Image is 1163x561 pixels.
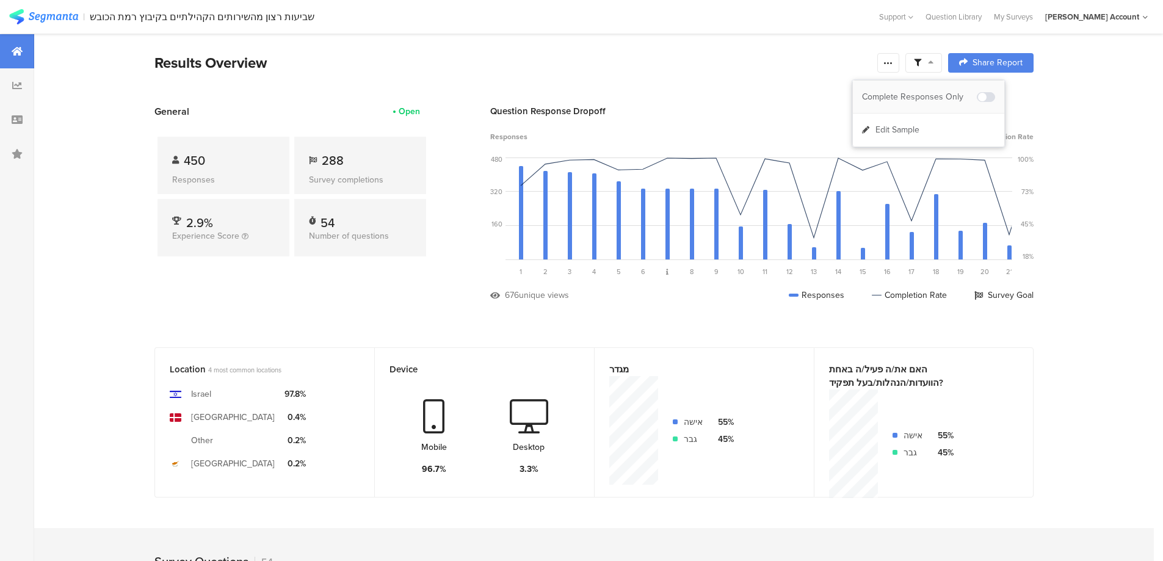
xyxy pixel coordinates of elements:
div: 96.7% [422,463,446,476]
div: Open [399,105,420,118]
div: 55% [932,429,954,442]
span: Experience Score [172,230,239,242]
span: Number of questions [309,230,389,242]
div: 3.3% [520,463,538,476]
div: 0.2% [284,434,306,447]
div: Desktop [513,441,545,454]
div: | [83,10,85,24]
span: Responses [490,131,527,142]
span: 4 most common locations [208,365,281,375]
div: שביעות רצון מהשירותים הקהילתיים בקיבוץ רמת הכובש [90,11,314,23]
div: 45% [712,433,734,446]
div: 160 [491,219,502,229]
div: Survey completions [309,173,411,186]
a: My Surveys [988,11,1039,23]
span: 10 [737,267,744,277]
div: Results Overview [154,52,871,74]
div: Device [389,363,559,376]
div: אישה [684,416,703,429]
span: 21 [1006,267,1013,277]
div: 54 [321,214,335,226]
div: 55% [712,416,734,429]
div: 100% [1018,154,1034,164]
div: 320 [490,187,502,197]
div: 45% [932,446,954,459]
span: 19 [957,267,964,277]
span: 2.9% [186,214,213,232]
span: 11 [763,267,767,277]
div: Other [191,434,213,447]
div: Completion Rate [872,289,947,302]
div: Mobile [421,441,447,454]
span: 450 [184,151,205,170]
div: [PERSON_NAME] Account [1045,11,1139,23]
img: segmanta logo [9,9,78,24]
span: 5 [617,267,621,277]
div: 0.2% [284,457,306,470]
div: 73% [1021,187,1034,197]
a: Question Library [919,11,988,23]
span: 16 [884,267,891,277]
div: Complete Responses Only [862,91,977,103]
div: 45% [1021,219,1034,229]
div: 97.8% [284,388,306,400]
span: Completion Rate [977,131,1034,142]
div: 18% [1023,252,1034,261]
span: 1 [520,267,522,277]
span: 17 [908,267,915,277]
span: 6 [641,267,645,277]
div: גבר [684,433,703,446]
span: 4 [592,267,596,277]
div: 0.4% [284,411,306,424]
div: 480 [491,154,502,164]
span: 288 [322,151,344,170]
div: Location [170,363,339,376]
div: האם את/ה פעיל/ה באחת הוועדות/הנהלות/בעל תפקיד? [829,363,998,389]
span: 13 [811,267,817,277]
span: Edit Sample [875,124,919,136]
span: 9 [714,267,719,277]
span: General [154,104,189,118]
span: 20 [980,267,989,277]
span: 8 [690,267,694,277]
span: 14 [835,267,841,277]
div: [GEOGRAPHIC_DATA] [191,457,275,470]
span: 3 [568,267,571,277]
div: גבר [904,446,922,459]
span: Share Report [973,59,1023,67]
div: Responses [172,173,275,186]
div: Israel [191,388,211,400]
span: 12 [786,267,793,277]
div: 676 [505,289,519,302]
div: unique views [519,289,569,302]
div: Responses [789,289,844,302]
span: 2 [543,267,548,277]
span: 15 [860,267,866,277]
span: 18 [933,267,939,277]
div: Support [879,7,913,26]
div: אישה [904,429,922,442]
div: [GEOGRAPHIC_DATA] [191,411,275,424]
div: מגדר [609,363,779,376]
div: Question Response Dropoff [490,104,1034,118]
div: Survey Goal [974,289,1034,302]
